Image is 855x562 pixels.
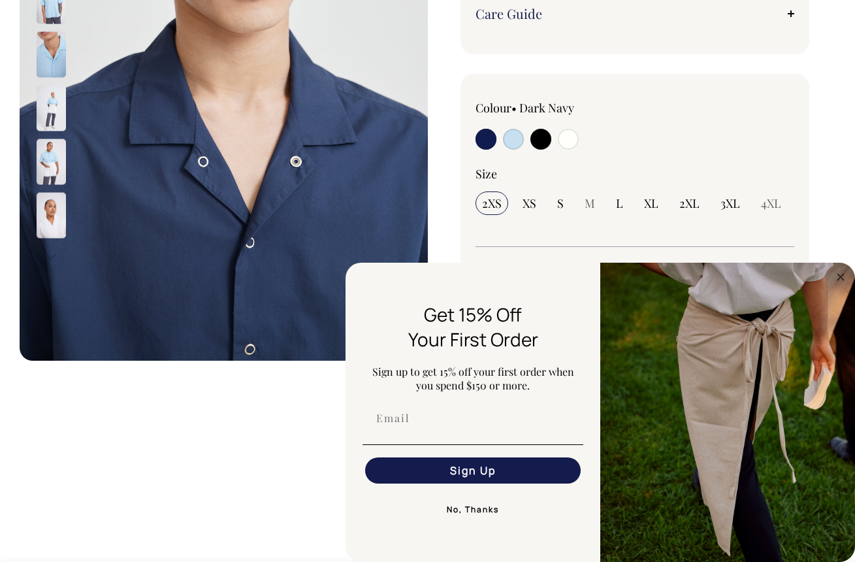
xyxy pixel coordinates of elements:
[557,195,564,211] span: S
[720,195,740,211] span: 3XL
[679,195,700,211] span: 2XL
[41,242,61,271] button: Next
[523,195,536,211] span: XS
[516,191,543,215] input: XS
[346,263,855,562] div: FLYOUT Form
[511,100,517,116] span: •
[363,444,583,445] img: underline
[37,139,66,184] img: true-blue
[600,263,855,562] img: 5e34ad8f-4f05-4173-92a8-ea475ee49ac9.jpeg
[37,31,66,77] img: true-blue
[365,457,581,484] button: Sign Up
[519,100,574,116] label: Dark Navy
[476,191,508,215] input: 2XS
[585,195,595,211] span: M
[482,195,502,211] span: 2XS
[408,327,538,352] span: Your First Order
[37,85,66,131] img: true-blue
[476,100,603,116] div: Colour
[372,365,574,392] span: Sign up to get 15% off your first order when you spend $150 or more.
[476,166,795,182] div: Size
[37,192,66,238] img: off-white
[363,497,583,523] button: No, Thanks
[754,191,788,215] input: 4XL
[644,195,658,211] span: XL
[616,195,623,211] span: L
[833,269,848,285] button: Close dialog
[551,191,570,215] input: S
[476,6,795,22] a: Care Guide
[673,191,706,215] input: 2XL
[761,195,781,211] span: 4XL
[578,191,602,215] input: M
[424,302,522,327] span: Get 15% Off
[365,405,581,431] input: Email
[637,191,665,215] input: XL
[609,191,630,215] input: L
[714,191,747,215] input: 3XL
